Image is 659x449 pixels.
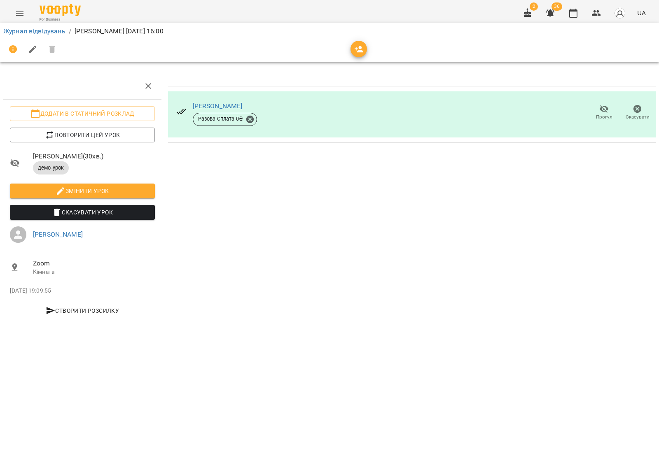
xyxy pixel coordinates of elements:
[10,205,155,220] button: Скасувати Урок
[552,2,562,11] span: 36
[16,186,148,196] span: Змінити урок
[16,207,148,217] span: Скасувати Урок
[16,130,148,140] span: Повторити цей урок
[10,106,155,121] button: Додати в статичний розклад
[10,287,155,295] p: [DATE] 19:09:55
[587,101,621,124] button: Прогул
[626,114,650,121] span: Скасувати
[193,102,243,110] a: [PERSON_NAME]
[596,114,612,121] span: Прогул
[530,2,538,11] span: 2
[10,3,30,23] button: Menu
[40,17,81,22] span: For Business
[16,109,148,119] span: Додати в статичний розклад
[33,258,155,268] span: Zoom
[637,9,646,17] span: UA
[10,184,155,198] button: Змінити урок
[10,128,155,142] button: Повторити цей урок
[40,4,81,16] img: Voopty Logo
[3,27,65,35] a: Журнал відвідувань
[621,101,654,124] button: Скасувати
[33,151,155,161] span: [PERSON_NAME] ( 30 хв. )
[193,115,248,123] span: Разова Сплата 0 ₴
[69,26,71,36] li: /
[10,303,155,318] button: Створити розсилку
[33,164,69,172] span: демо-урок
[33,268,155,276] p: Кімната
[75,26,164,36] p: [PERSON_NAME] [DATE] 16:00
[634,5,649,21] button: UA
[614,7,626,19] img: avatar_s.png
[193,113,257,126] div: Разова Сплата 0₴
[3,26,656,36] nav: breadcrumb
[13,306,152,316] span: Створити розсилку
[33,230,83,238] a: [PERSON_NAME]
